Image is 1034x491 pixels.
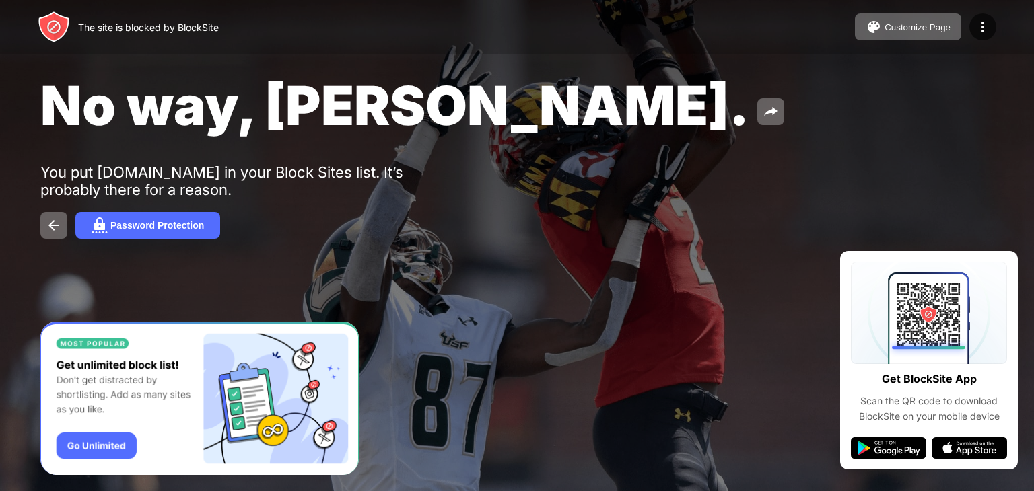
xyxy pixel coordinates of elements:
[851,262,1007,364] img: qrcode.svg
[885,22,951,32] div: Customize Page
[110,220,204,231] div: Password Protection
[40,322,359,476] iframe: Banner
[75,212,220,239] button: Password Protection
[855,13,961,40] button: Customize Page
[40,73,749,138] span: No way, [PERSON_NAME].
[932,437,1007,459] img: app-store.svg
[866,19,882,35] img: pallet.svg
[46,217,62,233] img: back.svg
[851,393,1007,424] div: Scan the QR code to download BlockSite on your mobile device
[851,437,926,459] img: google-play.svg
[78,22,219,33] div: The site is blocked by BlockSite
[975,19,991,35] img: menu-icon.svg
[763,104,779,120] img: share.svg
[38,11,70,43] img: header-logo.svg
[882,369,977,389] div: Get BlockSite App
[92,217,108,233] img: password.svg
[40,163,456,198] div: You put [DOMAIN_NAME] in your Block Sites list. It’s probably there for a reason.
